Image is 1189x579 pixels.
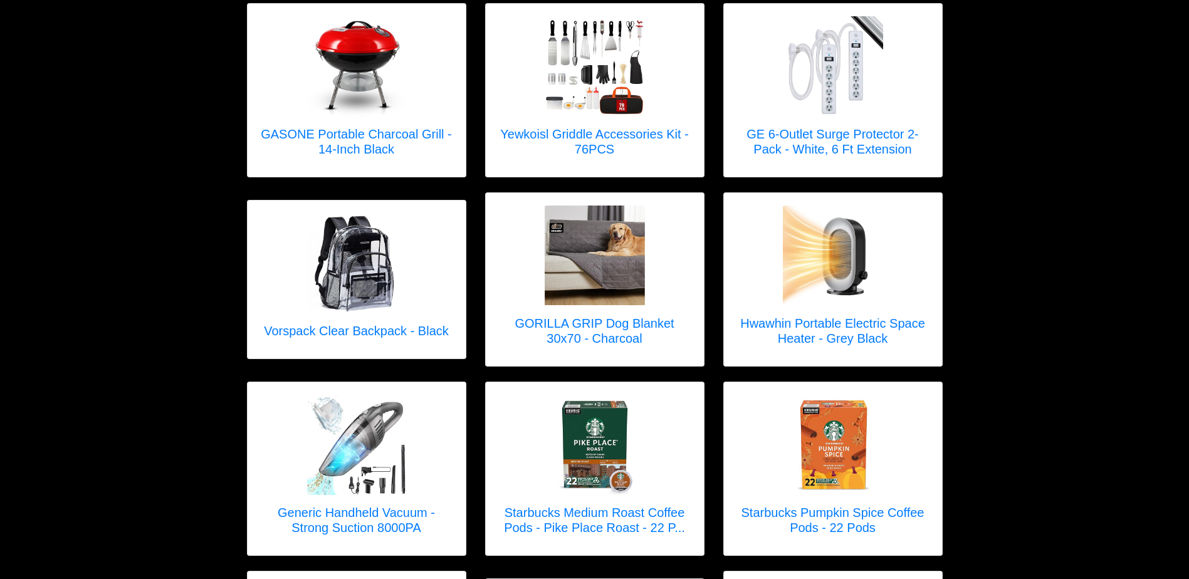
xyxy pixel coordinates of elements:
[783,395,883,495] img: Starbucks Pumpkin Spice Coffee Pods - 22 Pods
[498,505,691,535] h5: Starbucks Medium Roast Coffee Pods - Pike Place Roast - 22 P...
[736,395,930,543] a: Starbucks Pumpkin Spice Coffee Pods - 22 Pods Starbucks Pumpkin Spice Coffee Pods - 22 Pods
[736,505,930,535] h5: Starbucks Pumpkin Spice Coffee Pods - 22 Pods
[498,16,691,164] a: Yewkoisl Griddle Accessories Kit - 76PCS Yewkoisl Griddle Accessories Kit - 76PCS
[306,213,407,313] img: Vorspack Clear Backpack - Black
[783,16,883,117] img: GE 6-Outlet Surge Protector 2-Pack - White, 6 Ft Extension
[498,206,691,353] a: GORILLA GRIP Dog Blanket 30x70 - Charcoal GORILLA GRIP Dog Blanket 30x70 - Charcoal
[260,395,453,543] a: Generic Handheld Vacuum - Strong Suction 8000PA Generic Handheld Vacuum - Strong Suction 8000PA
[306,395,407,495] img: Generic Handheld Vacuum - Strong Suction 8000PA
[264,323,449,338] h5: Vorspack Clear Backpack - Black
[260,127,453,157] h5: GASONE Portable Charcoal Grill - 14-Inch Black
[736,316,930,346] h5: Hwawhin Portable Electric Space Heater - Grey Black
[736,206,930,353] a: Hwawhin Portable Electric Space Heater - Grey Black Hwawhin Portable Electric Space Heater - Grey...
[736,127,930,157] h5: GE 6-Outlet Surge Protector 2-Pack - White, 6 Ft Extension
[545,395,645,495] img: Starbucks Medium Roast Coffee Pods - Pike Place Roast - 22 Pods
[545,206,645,306] img: GORILLA GRIP Dog Blanket 30x70 - Charcoal
[260,16,453,164] a: GASONE Portable Charcoal Grill - 14-Inch Black GASONE Portable Charcoal Grill - 14-Inch Black
[783,206,883,306] img: Hwawhin Portable Electric Space Heater - Grey Black
[736,16,930,164] a: GE 6-Outlet Surge Protector 2-Pack - White, 6 Ft Extension GE 6-Outlet Surge Protector 2-Pack - W...
[264,213,449,346] a: Vorspack Clear Backpack - Black Vorspack Clear Backpack - Black
[306,16,407,117] img: GASONE Portable Charcoal Grill - 14-Inch Black
[498,127,691,157] h5: Yewkoisl Griddle Accessories Kit - 76PCS
[545,16,645,117] img: Yewkoisl Griddle Accessories Kit - 76PCS
[498,316,691,346] h5: GORILLA GRIP Dog Blanket 30x70 - Charcoal
[260,505,453,535] h5: Generic Handheld Vacuum - Strong Suction 8000PA
[498,395,691,543] a: Starbucks Medium Roast Coffee Pods - Pike Place Roast - 22 Pods Starbucks Medium Roast Coffee Pod...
